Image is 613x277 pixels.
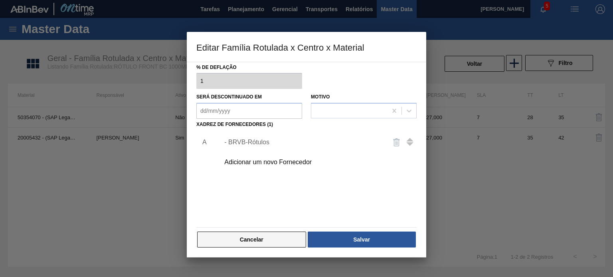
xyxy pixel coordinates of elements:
li: A [196,132,209,152]
div: - BRVB-Rótulos [224,139,381,146]
h3: Editar Família Rotulada x Centro x Material [187,32,426,62]
label: Motivo [311,94,330,100]
label: Será descontinuado em [196,94,262,100]
button: Salvar [308,232,416,248]
img: delete-icon [392,138,401,147]
label: Xadrez de Fornecedores (1) [196,122,273,127]
label: % de deflação [196,62,302,73]
button: Cancelar [197,232,306,248]
button: delete-icon [387,133,406,152]
div: Adicionar um novo Fornecedor [224,159,381,166]
input: dd/mm/yyyy [196,103,302,119]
